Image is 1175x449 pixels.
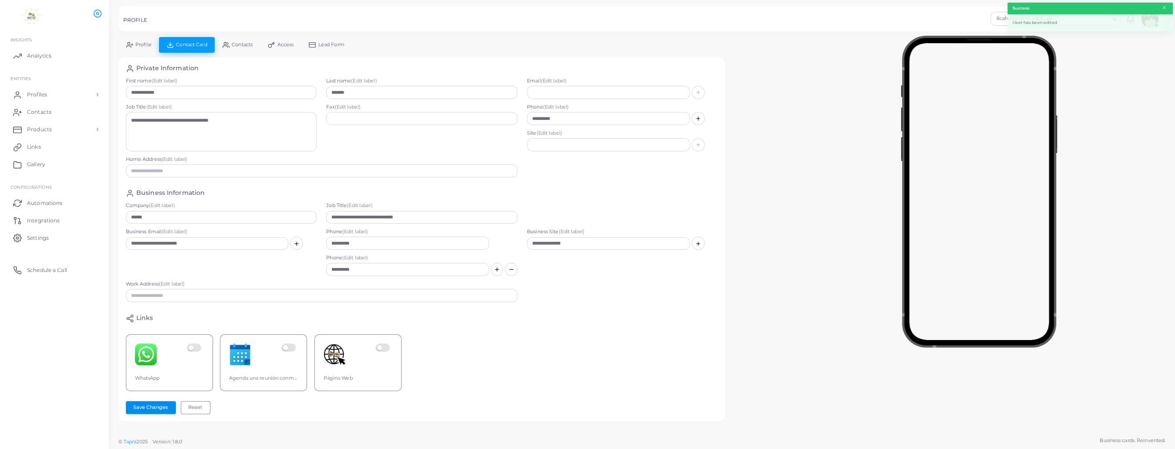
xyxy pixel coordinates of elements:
span: Profile [135,42,152,47]
span: (Edit label) [558,228,584,235]
span: Profiles [27,91,47,99]
button: Save Changes [126,401,176,414]
span: (Edit label) [159,281,185,287]
span: INSIGHTS [10,37,32,42]
h4: Private Information [136,65,199,73]
h4: Business Information [136,189,205,197]
span: Access [277,42,294,47]
span: (Edit label) [543,104,569,110]
div: Agenda una reunión conmigo [229,375,298,382]
h4: Links [136,314,153,323]
h5: PROFILE [123,17,147,23]
span: ENTITIES [10,76,31,81]
label: Last name [326,78,517,85]
img: 9732040a-4604-46af-8217-7be73f472808-1753599976322.png [324,344,345,365]
a: Gallery [7,156,102,173]
label: Job Title [326,202,517,209]
a: Analytics [7,47,102,65]
span: Gallery [27,160,45,168]
span: (Edit label) [152,78,177,84]
label: Phone [326,228,517,235]
label: Company [126,202,317,209]
div: Search for option [990,12,1121,26]
a: Products [7,121,102,138]
span: (Edit label) [162,156,187,162]
span: (Edit label) [347,202,372,208]
a: Tapni [124,439,137,445]
span: Contacts [232,42,253,47]
a: Schedule a Call [7,261,102,279]
span: Business cards. Reinvented. [1100,437,1165,444]
span: Lead Form [318,42,344,47]
img: phone-mock.b55596b7.png [901,36,1057,347]
span: (Edit label) [541,78,567,84]
span: Contacts [27,108,51,116]
a: Automations [7,194,102,211]
img: whatsapp.png [135,344,157,365]
span: Integrations [27,217,60,224]
label: Phone [326,255,517,262]
button: Close [1161,3,1167,13]
div: WhatsApp [135,375,204,382]
span: (Edit label) [342,255,368,261]
span: Automations [27,199,62,207]
a: Settings [7,229,102,246]
a: Links [7,138,102,156]
span: (Edit label) [536,130,562,136]
span: (Edit label) [162,228,187,235]
strong: Success [1013,5,1030,11]
span: Links [27,143,41,151]
label: First name [126,78,317,85]
div: User has been edited [1007,14,1173,31]
span: Schedule a Call [27,266,67,274]
span: Settings [27,234,49,242]
div: Página Web [324,375,392,382]
span: Analytics [27,52,51,60]
span: Version: 1.8.0 [152,439,182,445]
img: 9732040a-4604-46af-8217-7be73f472808-1753598453716.png [229,344,251,365]
img: logo [8,8,56,24]
label: Business Site [527,228,718,235]
button: Reset [181,401,210,414]
span: (Edit label) [351,78,377,84]
a: Contacts [7,103,102,121]
a: Integrations [7,211,102,229]
label: Home Address [126,156,517,163]
label: Work Address [126,281,517,288]
span: (Edit label) [146,104,172,110]
span: 8caf4253-9f78-4506-ad4d-1225d6471c60 [995,14,1058,23]
label: Fax [326,104,517,111]
label: Phone [527,104,718,111]
span: (Edit label) [342,228,368,235]
label: Job Title [126,104,317,111]
span: Products [27,126,52,133]
span: (Edit label) [335,104,361,110]
span: (Edit label) [149,202,175,208]
span: Contact Card [176,42,207,47]
label: Business Email [126,228,317,235]
label: Site [527,130,718,137]
label: Email [527,78,718,85]
span: Configurations [10,184,52,190]
span: © [118,438,182,446]
a: Profiles [7,86,102,103]
span: 2025 [136,438,147,446]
